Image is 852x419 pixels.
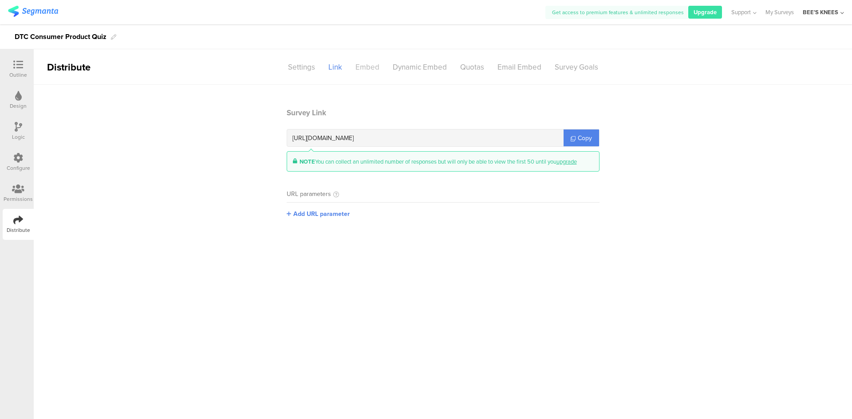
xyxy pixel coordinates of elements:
[454,59,491,75] div: Quotas
[803,8,838,16] div: BEE’S KNEES
[552,8,684,16] span: Get access to premium features & unlimited responses
[7,164,30,172] div: Configure
[694,8,717,16] span: Upgrade
[731,8,751,16] span: Support
[293,209,350,219] span: Add URL parameter
[578,133,592,143] span: Copy
[556,157,577,166] u: upgrade
[300,157,315,166] b: NOTE
[491,59,548,75] div: Email Embed
[15,30,106,44] div: DTC Consumer Product Quiz
[4,195,33,203] div: Permissions
[9,71,27,79] div: Outline
[281,59,322,75] div: Settings
[287,209,350,219] button: Add URL parameter
[322,59,349,75] div: Link
[349,59,386,75] div: Embed
[12,133,25,141] div: Logic
[8,6,58,17] img: segmanta logo
[292,133,354,143] span: [URL][DOMAIN_NAME]
[7,226,30,234] div: Distribute
[287,189,331,199] div: URL parameters
[10,102,27,110] div: Design
[300,157,577,166] div: You can collect an unlimited number of responses but will only be able to view the first 50 until...
[548,59,605,75] div: Survey Goals
[287,107,600,118] header: Survey Link
[386,59,454,75] div: Dynamic Embed
[34,60,136,74] div: Distribute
